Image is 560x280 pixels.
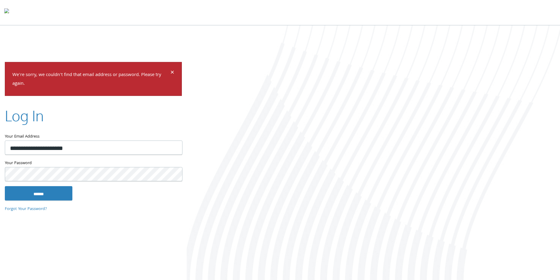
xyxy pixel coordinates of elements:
[4,6,9,18] img: todyl-logo-dark.svg
[12,71,169,88] p: We're sorry, we couldn't find that email address or password. Please try again.
[170,70,174,77] button: Dismiss alert
[170,67,174,79] span: ×
[5,159,182,167] label: Your Password
[5,206,47,212] a: Forgot Your Password?
[5,105,44,126] h2: Log In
